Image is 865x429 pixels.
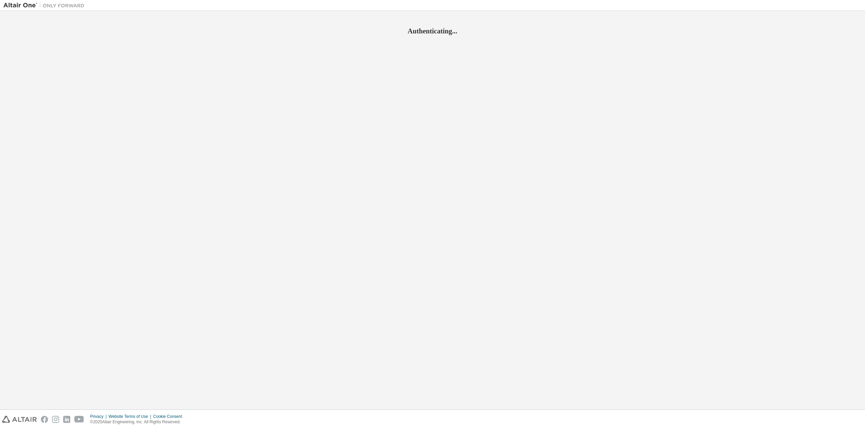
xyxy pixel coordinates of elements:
[41,416,48,423] img: facebook.svg
[108,414,153,419] div: Website Terms of Use
[52,416,59,423] img: instagram.svg
[90,414,108,419] div: Privacy
[63,416,70,423] img: linkedin.svg
[90,419,186,425] p: © 2025 Altair Engineering, Inc. All Rights Reserved.
[74,416,84,423] img: youtube.svg
[2,416,37,423] img: altair_logo.svg
[3,2,88,9] img: Altair One
[153,414,186,419] div: Cookie Consent
[3,27,862,35] h2: Authenticating...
